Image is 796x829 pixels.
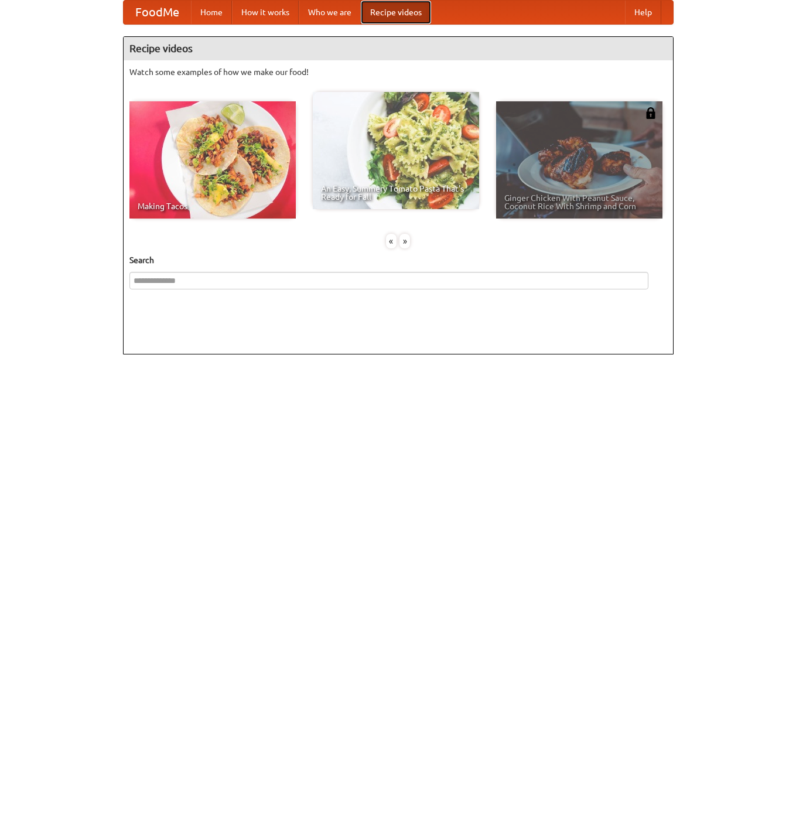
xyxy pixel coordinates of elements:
span: An Easy, Summery Tomato Pasta That's Ready for Fall [321,185,471,201]
a: How it works [232,1,299,24]
a: FoodMe [124,1,191,24]
a: Who we are [299,1,361,24]
a: Home [191,1,232,24]
div: « [386,234,397,248]
a: Help [625,1,661,24]
a: Recipe videos [361,1,431,24]
span: Making Tacos [138,202,288,210]
h4: Recipe videos [124,37,673,60]
h5: Search [129,254,667,266]
img: 483408.png [645,107,657,119]
div: » [399,234,410,248]
p: Watch some examples of how we make our food! [129,66,667,78]
a: An Easy, Summery Tomato Pasta That's Ready for Fall [313,92,479,209]
a: Making Tacos [129,101,296,219]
